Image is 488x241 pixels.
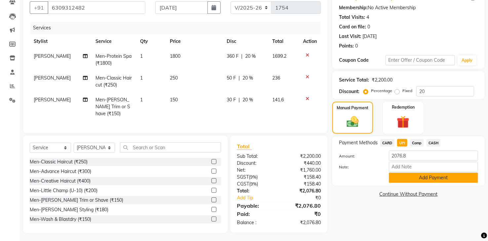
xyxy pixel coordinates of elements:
label: Fixed [402,88,412,94]
span: SGST [237,174,249,180]
span: | [239,96,240,103]
div: Sub Total: [232,153,279,160]
div: Services [30,22,326,34]
div: ₹2,200.00 [279,153,326,160]
div: ₹0 [287,194,326,201]
div: ₹1,760.00 [279,167,326,174]
input: Search or Scan [120,142,221,153]
div: Men-Wash & Blastdry (₹150) [30,216,91,223]
div: ₹0 [279,210,326,218]
span: | [239,75,240,82]
th: Action [299,34,321,49]
div: Men-Creative Haircut (₹400) [30,178,91,185]
label: Note: [334,164,384,170]
a: Add Tip [232,194,287,201]
div: Paid: [232,210,279,218]
div: Men-Classic Haircut (₹250) [30,158,88,165]
div: Men-Little Champ (U-10) (₹200) [30,187,97,194]
th: Disc [223,34,268,49]
span: Payment Methods [339,139,378,146]
th: Price [166,34,223,49]
div: ₹2,200.00 [372,77,393,84]
div: ₹2,076.80 [279,202,326,210]
img: _gift.svg [393,114,413,130]
span: Men-Protein Spa (₹1800) [96,53,132,66]
div: Total Visits: [339,14,365,21]
label: Percentage [371,88,392,94]
div: ( ) [232,174,279,181]
input: Add Note [389,162,478,172]
div: Total: [232,188,279,194]
div: ₹2,076.80 [279,219,326,226]
input: Amount [389,151,478,161]
span: [PERSON_NAME] [34,53,71,59]
span: 141.6 [272,97,284,103]
div: ₹2,076.80 [279,188,326,194]
span: UPI [397,139,407,147]
th: Qty [136,34,166,49]
span: 50 F [227,75,236,82]
span: 30 F [227,96,236,103]
div: 4 [366,14,369,21]
div: Points: [339,43,354,50]
span: 20 % [243,96,253,103]
th: Stylist [30,34,92,49]
span: CGST [237,181,249,187]
span: | [242,53,243,60]
div: Discount: [339,88,359,95]
div: [DATE] [362,33,377,40]
span: CASH [427,139,441,147]
div: Last Visit: [339,33,361,40]
button: +91 [30,1,48,14]
div: Men-[PERSON_NAME] Trim or Shave (₹150) [30,197,123,204]
span: Total [237,143,252,150]
div: Coupon Code [339,57,385,64]
span: Men-[PERSON_NAME] Trim or Shave (₹150) [96,97,131,117]
div: 0 [355,43,358,50]
span: 236 [272,75,280,81]
div: ₹158.40 [279,174,326,181]
input: Search by Name/Mobile/Email/Code [48,1,145,14]
div: Men-Advance Haircut (₹300) [30,168,91,175]
div: ₹440.00 [279,160,326,167]
button: Apply [458,55,476,65]
span: 20 % [243,75,253,82]
span: 1 [140,75,143,81]
label: Redemption [392,104,415,110]
span: [PERSON_NAME] [34,97,71,103]
span: 150 [170,97,178,103]
span: 1699.2 [272,53,286,59]
span: 1 [140,53,143,59]
th: Total [268,34,299,49]
span: 1800 [170,53,180,59]
span: 250 [170,75,178,81]
div: ( ) [232,181,279,188]
span: 20 % [245,53,256,60]
div: Balance : [232,219,279,226]
span: 360 F [227,53,239,60]
span: 1 [140,97,143,103]
label: Manual Payment [337,105,369,111]
span: 9% [250,181,257,187]
span: [PERSON_NAME] [34,75,71,81]
div: Discount: [232,160,279,167]
div: No Active Membership [339,4,478,11]
div: 0 [367,23,370,30]
th: Service [92,34,136,49]
input: Enter Offer / Coupon Code [386,55,455,65]
span: Comp [410,139,424,147]
div: Men-[PERSON_NAME] Styling (₹180) [30,206,108,213]
button: Add Payment [389,173,478,183]
img: _cash.svg [343,115,362,129]
div: Payable: [232,202,279,210]
div: Card on file: [339,23,366,30]
span: CARD [380,139,394,147]
div: ₹158.40 [279,181,326,188]
label: Amount: [334,153,384,159]
div: Service Total: [339,77,369,84]
div: Membership: [339,4,368,11]
span: 9% [250,174,256,180]
span: Men-Classic Haircut (₹250) [96,75,132,88]
div: Net: [232,167,279,174]
a: Continue Without Payment [334,191,483,198]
